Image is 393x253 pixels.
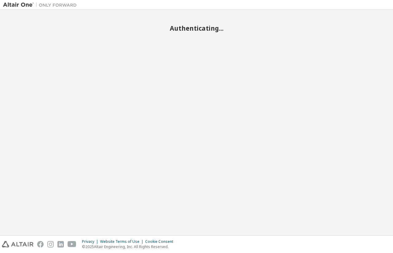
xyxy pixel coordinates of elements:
[145,239,177,244] div: Cookie Consent
[82,239,100,244] div: Privacy
[3,2,80,8] img: Altair One
[82,244,177,249] p: © 2025 Altair Engineering, Inc. All Rights Reserved.
[100,239,145,244] div: Website Terms of Use
[37,241,44,247] img: facebook.svg
[68,241,76,247] img: youtube.svg
[2,241,33,247] img: altair_logo.svg
[47,241,54,247] img: instagram.svg
[3,24,390,32] h2: Authenticating...
[57,241,64,247] img: linkedin.svg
